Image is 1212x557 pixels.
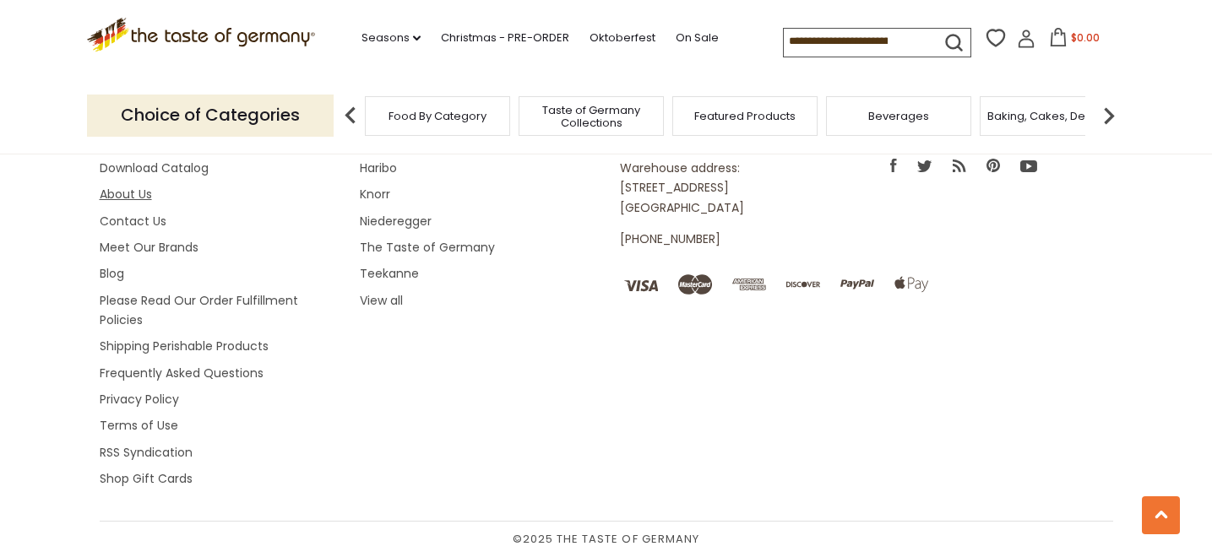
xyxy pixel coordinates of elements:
[360,213,432,230] a: Niederegger
[1092,99,1126,132] img: next arrow
[676,29,719,47] a: On Sale
[100,444,193,461] a: RSS Syndication
[1071,30,1100,45] span: $0.00
[100,338,269,354] a: Shipping Perishable Products
[441,29,569,47] a: Christmas - PRE-ORDER
[360,160,397,176] a: Haribo
[87,95,334,136] p: Choice of Categories
[360,265,419,282] a: Teekanne
[987,110,1118,122] a: Baking, Cakes, Desserts
[100,417,178,434] a: Terms of Use
[100,365,264,381] a: Frequently Asked Questions
[361,29,421,47] a: Seasons
[100,391,179,408] a: Privacy Policy
[620,230,813,249] p: [PHONE_NUMBER]
[360,292,403,309] a: View all
[100,239,198,256] a: Meet Our Brands
[334,99,367,132] img: previous arrow
[868,110,929,122] a: Beverages
[360,239,495,256] a: The Taste of Germany
[1039,28,1111,53] button: $0.00
[620,159,813,218] p: Warehouse address: [STREET_ADDRESS] [GEOGRAPHIC_DATA]
[590,29,655,47] a: Oktoberfest
[100,265,124,282] a: Blog
[100,160,209,176] a: Download Catalog
[694,110,796,122] a: Featured Products
[100,292,298,328] a: Please Read Our Order Fulfillment Policies
[524,104,659,129] a: Taste of Germany Collections
[389,110,486,122] a: Food By Category
[360,186,390,203] a: Knorr
[100,186,152,203] a: About Us
[100,213,166,230] a: Contact Us
[100,470,193,487] a: Shop Gift Cards
[100,530,1113,549] span: © 2025 The Taste of Germany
